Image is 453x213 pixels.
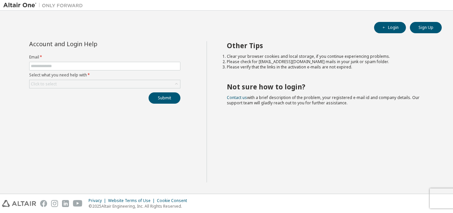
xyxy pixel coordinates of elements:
[2,200,36,207] img: altair_logo.svg
[410,22,442,33] button: Sign Up
[108,198,157,203] div: Website Terms of Use
[157,198,191,203] div: Cookie Consent
[227,59,430,64] li: Please check for [EMAIL_ADDRESS][DOMAIN_NAME] mails in your junk or spam folder.
[227,82,430,91] h2: Not sure how to login?
[149,92,180,104] button: Submit
[31,81,57,87] div: Click to select
[227,54,430,59] li: Clear your browser cookies and local storage, if you continue experiencing problems.
[227,41,430,50] h2: Other Tips
[40,200,47,207] img: facebook.svg
[73,200,83,207] img: youtube.svg
[29,72,180,78] label: Select what you need help with
[29,41,150,47] div: Account and Login Help
[89,198,108,203] div: Privacy
[227,64,430,70] li: Please verify that the links in the activation e-mails are not expired.
[30,80,180,88] div: Click to select
[227,95,247,100] a: Contact us
[89,203,191,209] p: © 2025 Altair Engineering, Inc. All Rights Reserved.
[62,200,69,207] img: linkedin.svg
[3,2,86,9] img: Altair One
[227,95,420,106] span: with a brief description of the problem, your registered e-mail id and company details. Our suppo...
[29,54,180,60] label: Email
[374,22,406,33] button: Login
[51,200,58,207] img: instagram.svg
